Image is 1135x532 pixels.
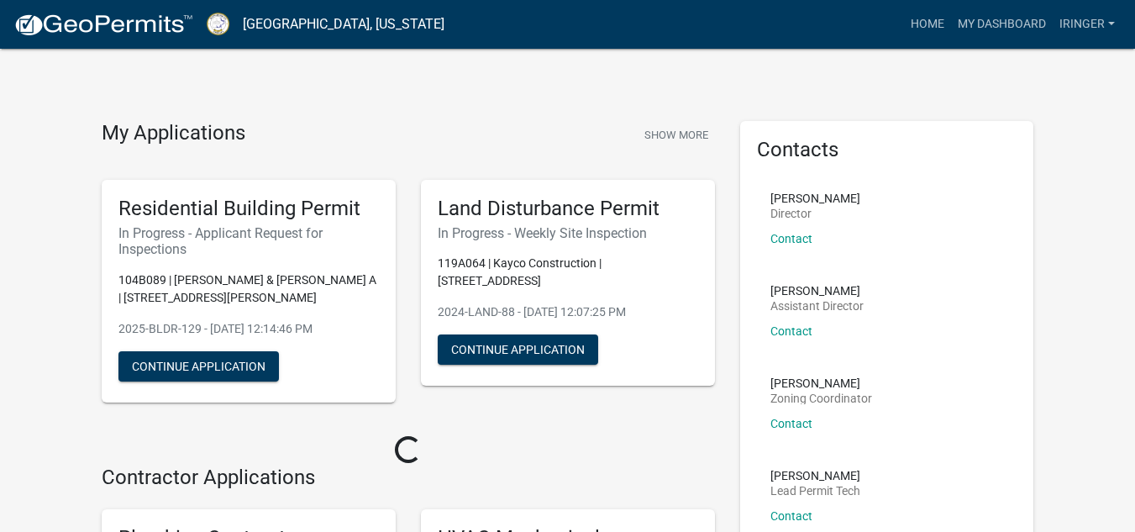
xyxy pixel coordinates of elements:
[118,271,379,307] p: 104B089 | [PERSON_NAME] & [PERSON_NAME] A | [STREET_ADDRESS][PERSON_NAME]
[770,208,860,219] p: Director
[118,351,279,382] button: Continue Application
[770,192,860,204] p: [PERSON_NAME]
[638,121,715,149] button: Show More
[438,303,698,321] p: 2024-LAND-88 - [DATE] 12:07:25 PM
[770,377,872,389] p: [PERSON_NAME]
[118,197,379,221] h5: Residential Building Permit
[770,485,860,497] p: Lead Permit Tech
[770,324,812,338] a: Contact
[757,138,1017,162] h5: Contacts
[770,392,872,404] p: Zoning Coordinator
[904,8,951,40] a: Home
[207,13,229,35] img: Putnam County, Georgia
[1053,8,1122,40] a: iringer
[770,509,812,523] a: Contact
[951,8,1053,40] a: My Dashboard
[102,466,715,490] h4: Contractor Applications
[770,417,812,430] a: Contact
[438,255,698,290] p: 119A064 | Kayco Construction | [STREET_ADDRESS]
[438,334,598,365] button: Continue Application
[438,225,698,241] h6: In Progress - Weekly Site Inspection
[438,197,698,221] h5: Land Disturbance Permit
[770,300,864,312] p: Assistant Director
[243,10,444,39] a: [GEOGRAPHIC_DATA], [US_STATE]
[118,320,379,338] p: 2025-BLDR-129 - [DATE] 12:14:46 PM
[770,285,864,297] p: [PERSON_NAME]
[118,225,379,257] h6: In Progress - Applicant Request for Inspections
[770,470,860,482] p: [PERSON_NAME]
[102,121,245,146] h4: My Applications
[770,232,812,245] a: Contact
